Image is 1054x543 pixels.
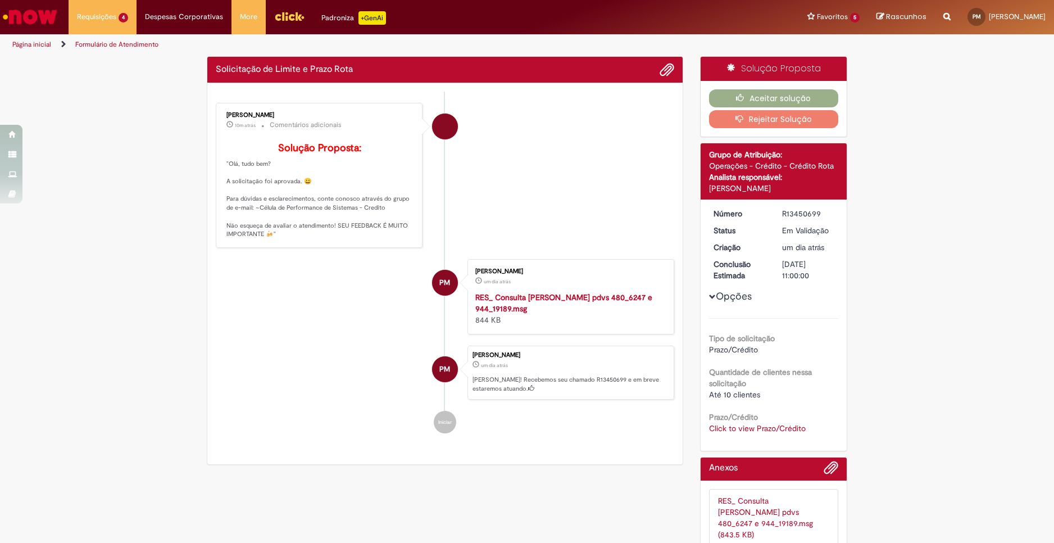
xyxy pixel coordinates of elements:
[709,390,760,400] span: Até 10 clientes
[701,57,847,81] div: Solução Proposta
[709,333,775,343] b: Tipo de solicitação
[235,122,256,129] span: 10m atrás
[705,208,774,219] dt: Número
[824,460,838,481] button: Adicionar anexos
[75,40,158,49] a: Formulário de Atendimento
[660,62,674,77] button: Adicionar anexos
[705,242,774,253] dt: Criação
[709,423,806,433] a: Click to view Prazo/Crédito
[782,225,834,236] div: Em Validação
[481,362,508,369] span: um dia atrás
[473,375,668,393] p: [PERSON_NAME]! Recebemos seu chamado R13450699 e em breve estaremos atuando.
[782,242,824,252] time: 27/08/2025 08:19:09
[226,143,414,239] p: "Olá, tudo bem? A solicitação foi aprovada. 😀 Para dúvidas e esclarecimentos, conte conosco atrav...
[270,120,342,130] small: Comentários adicionais
[278,142,361,155] b: Solução Proposta:
[119,13,128,22] span: 4
[709,367,812,388] b: Quantidade de clientes nessa solicitação
[705,225,774,236] dt: Status
[709,412,758,422] b: Prazo/Crédito
[705,259,774,281] dt: Conclusão Estimada
[876,12,926,22] a: Rascunhos
[321,11,386,25] div: Padroniza
[240,11,257,22] span: More
[782,242,834,253] div: 27/08/2025 08:19:09
[709,463,738,473] h2: Anexos
[481,362,508,369] time: 27/08/2025 08:19:09
[235,122,256,129] time: 28/08/2025 13:47:59
[77,11,116,22] span: Requisições
[473,352,668,359] div: [PERSON_NAME]
[475,292,662,325] div: 844 KB
[1,6,59,28] img: ServiceNow
[274,8,305,25] img: click_logo_yellow_360x200.png
[475,268,662,275] div: [PERSON_NAME]
[782,208,834,219] div: R13450699
[432,114,458,139] div: Valeria Maria Da Conceicao
[989,12,1046,21] span: [PERSON_NAME]
[439,269,450,296] span: PM
[709,183,839,194] div: [PERSON_NAME]
[709,149,839,160] div: Grupo de Atribuição:
[850,13,860,22] span: 5
[782,242,824,252] span: um dia atrás
[12,40,51,49] a: Página inicial
[973,13,981,20] span: PM
[216,65,353,75] h2: Solicitação de Limite e Prazo Rota Histórico de tíquete
[439,356,450,383] span: PM
[484,278,511,285] time: 27/08/2025 08:19:07
[358,11,386,25] p: +GenAi
[484,278,511,285] span: um dia atrás
[782,259,834,281] div: [DATE] 11:00:00
[432,356,458,382] div: Pedro Arthur Granadeiro Moreira
[145,11,223,22] span: Despesas Corporativas
[432,270,458,296] div: Pedro Arthur Granadeiro Moreira
[216,92,674,445] ul: Histórico de tíquete
[817,11,848,22] span: Favoritos
[709,89,839,107] button: Aceitar solução
[709,171,839,183] div: Analista responsável:
[226,112,414,119] div: [PERSON_NAME]
[709,160,839,171] div: Operações - Crédito - Crédito Rota
[718,496,813,540] a: RES_ Consulta [PERSON_NAME] pdvs 480_6247 e 944_19189.msg (843.5 KB)
[216,346,674,400] li: Pedro Arthur Granadeiro Moreira
[709,110,839,128] button: Rejeitar Solução
[475,292,652,314] a: RES_ Consulta [PERSON_NAME] pdvs 480_6247 e 944_19189.msg
[8,34,694,55] ul: Trilhas de página
[886,11,926,22] span: Rascunhos
[709,345,758,355] span: Prazo/Crédito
